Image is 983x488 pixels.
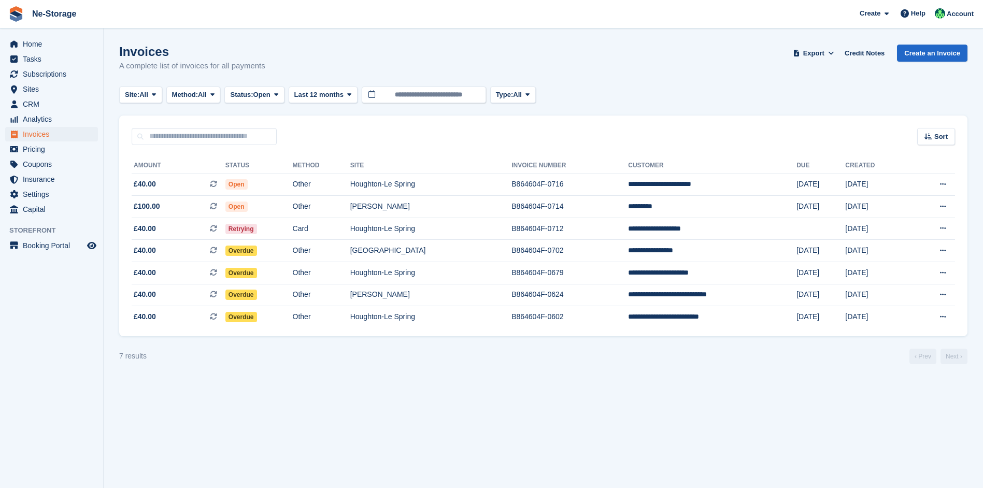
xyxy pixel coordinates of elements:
[5,97,98,111] a: menu
[897,45,967,62] a: Create an Invoice
[511,240,628,262] td: B864604F-0702
[845,157,908,174] th: Created
[293,262,350,284] td: Other
[796,284,845,306] td: [DATE]
[935,8,945,19] img: Jay Johal
[907,349,970,364] nav: Page
[791,45,836,62] button: Export
[119,351,147,362] div: 7 results
[5,187,98,202] a: menu
[23,112,85,126] span: Analytics
[5,67,98,81] a: menu
[350,284,511,306] td: [PERSON_NAME]
[860,8,880,19] span: Create
[845,196,908,218] td: [DATE]
[5,157,98,171] a: menu
[511,174,628,196] td: B864604F-0716
[511,306,628,328] td: B864604F-0602
[803,48,824,59] span: Export
[293,174,350,196] td: Other
[947,9,974,19] span: Account
[934,132,948,142] span: Sort
[134,201,160,212] span: £100.00
[941,349,967,364] a: Next
[125,90,139,100] span: Site:
[225,157,293,174] th: Status
[490,87,536,104] button: Type: All
[119,60,265,72] p: A complete list of invoices for all payments
[23,157,85,171] span: Coupons
[845,306,908,328] td: [DATE]
[23,82,85,96] span: Sites
[23,238,85,253] span: Booking Portal
[166,87,221,104] button: Method: All
[796,157,845,174] th: Due
[289,87,358,104] button: Last 12 months
[513,90,522,100] span: All
[796,306,845,328] td: [DATE]
[134,289,156,300] span: £40.00
[5,52,98,66] a: menu
[909,349,936,364] a: Previous
[845,284,908,306] td: [DATE]
[293,196,350,218] td: Other
[350,196,511,218] td: [PERSON_NAME]
[23,172,85,186] span: Insurance
[5,37,98,51] a: menu
[134,267,156,278] span: £40.00
[293,240,350,262] td: Other
[225,179,248,190] span: Open
[845,240,908,262] td: [DATE]
[5,82,98,96] a: menu
[225,224,257,234] span: Retrying
[796,196,845,218] td: [DATE]
[5,202,98,217] a: menu
[840,45,889,62] a: Credit Notes
[294,90,344,100] span: Last 12 months
[350,262,511,284] td: Houghton-Le Spring
[511,196,628,218] td: B864604F-0714
[350,174,511,196] td: Houghton-Le Spring
[23,52,85,66] span: Tasks
[5,238,98,253] a: menu
[796,262,845,284] td: [DATE]
[845,174,908,196] td: [DATE]
[350,157,511,174] th: Site
[293,157,350,174] th: Method
[134,245,156,256] span: £40.00
[198,90,207,100] span: All
[225,312,257,322] span: Overdue
[293,306,350,328] td: Other
[23,202,85,217] span: Capital
[911,8,925,19] span: Help
[5,172,98,186] a: menu
[225,268,257,278] span: Overdue
[134,311,156,322] span: £40.00
[293,284,350,306] td: Other
[225,246,257,256] span: Overdue
[86,239,98,252] a: Preview store
[9,225,103,236] span: Storefront
[225,202,248,212] span: Open
[134,223,156,234] span: £40.00
[23,37,85,51] span: Home
[628,157,796,174] th: Customer
[293,218,350,240] td: Card
[119,45,265,59] h1: Invoices
[119,87,162,104] button: Site: All
[5,112,98,126] a: menu
[23,97,85,111] span: CRM
[5,142,98,156] a: menu
[225,290,257,300] span: Overdue
[134,179,156,190] span: £40.00
[350,218,511,240] td: Houghton-Le Spring
[796,174,845,196] td: [DATE]
[350,240,511,262] td: [GEOGRAPHIC_DATA]
[132,157,225,174] th: Amount
[224,87,284,104] button: Status: Open
[845,218,908,240] td: [DATE]
[5,127,98,141] a: menu
[230,90,253,100] span: Status:
[23,142,85,156] span: Pricing
[845,262,908,284] td: [DATE]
